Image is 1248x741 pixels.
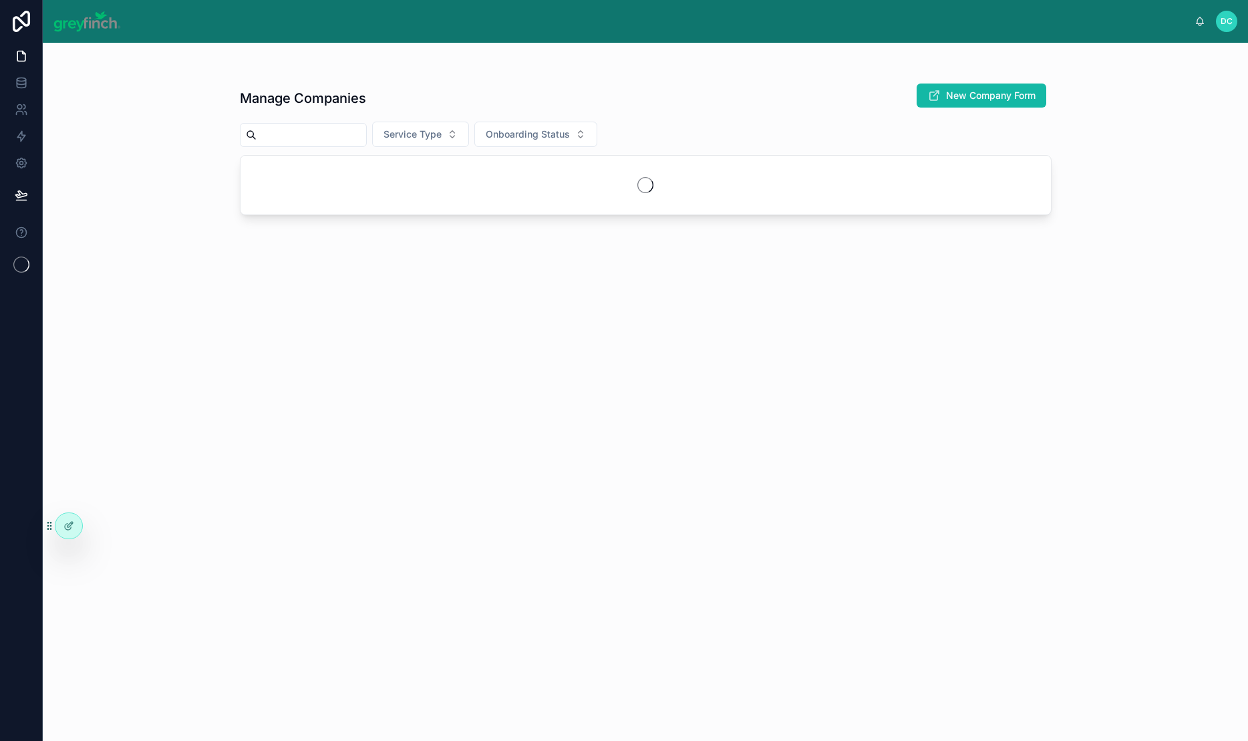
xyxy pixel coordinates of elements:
[132,18,1195,23] div: scrollable content
[53,11,121,32] img: App logo
[946,89,1036,102] span: New Company Form
[486,128,570,141] span: Onboarding Status
[383,128,442,141] span: Service Type
[240,89,366,108] h1: Manage Companies
[917,84,1046,108] button: New Company Form
[474,122,597,147] button: Select Button
[1221,16,1233,27] span: DC
[372,122,469,147] button: Select Button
